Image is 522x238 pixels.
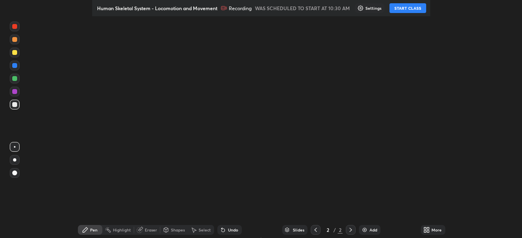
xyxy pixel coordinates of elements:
[97,5,217,11] p: Human Skeletal System - Locomotion and Movement
[334,227,336,232] div: /
[228,228,238,232] div: Undo
[199,228,211,232] div: Select
[221,5,227,11] img: recording.375f2c34.svg
[171,228,185,232] div: Shapes
[431,228,442,232] div: More
[365,6,381,10] p: Settings
[145,228,157,232] div: Eraser
[113,228,131,232] div: Highlight
[229,5,252,11] p: Recording
[338,226,343,234] div: 2
[324,227,332,232] div: 2
[361,227,368,233] img: add-slide-button
[255,4,350,12] h5: WAS SCHEDULED TO START AT 10:30 AM
[369,228,377,232] div: Add
[293,228,304,232] div: Slides
[90,228,97,232] div: Pen
[357,5,364,11] img: class-settings-icons
[389,3,426,13] button: START CLASS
